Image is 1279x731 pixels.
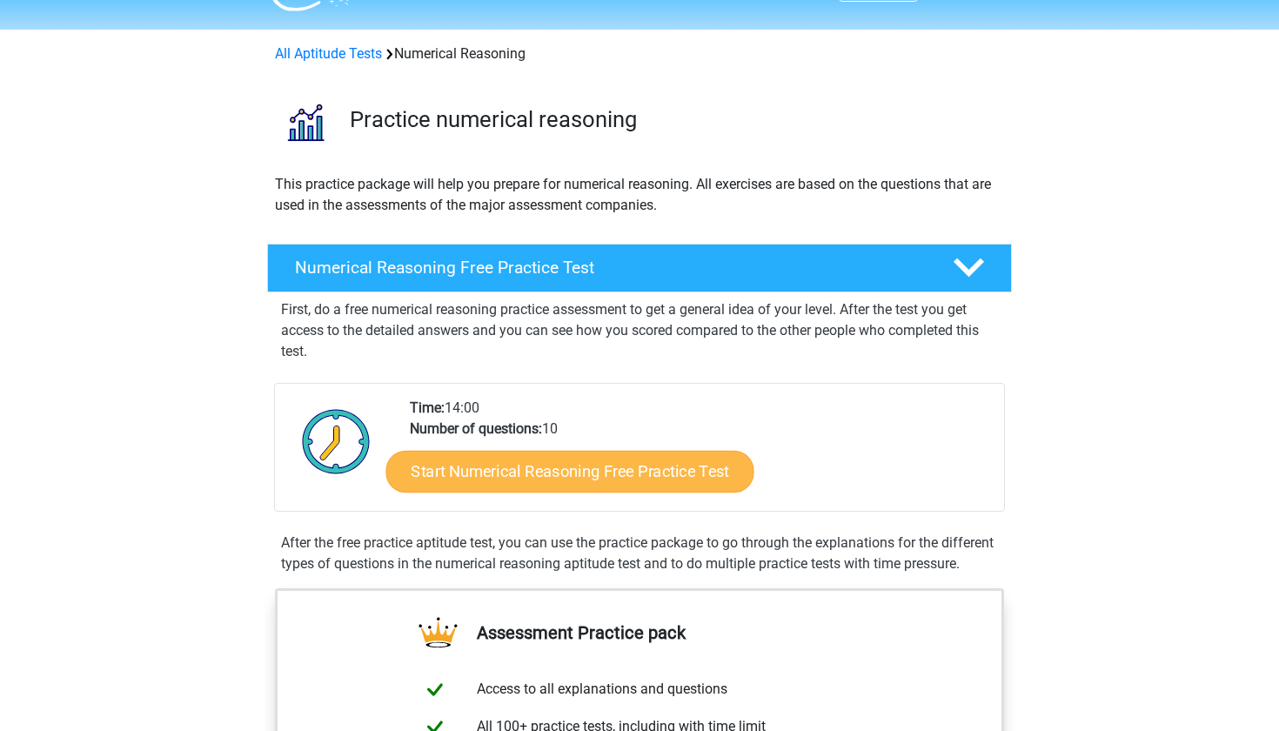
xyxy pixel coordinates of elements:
[275,174,1004,216] p: This practice package will help you prepare for numerical reasoning. All exercises are based on t...
[410,420,542,437] b: Number of questions:
[281,299,998,362] p: First, do a free numerical reasoning practice assessment to get a general idea of your level. Aft...
[350,106,998,133] h3: Practice numerical reasoning
[268,44,1011,64] div: Numerical Reasoning
[268,85,342,159] img: numerical reasoning
[274,533,1005,574] div: After the free practice aptitude test, you can use the practice package to go through the explana...
[292,398,380,485] img: Clock
[275,45,382,62] a: All Aptitude Tests
[386,450,754,492] a: Start Numerical Reasoning Free Practice Test
[260,244,1019,292] a: Numerical Reasoning Free Practice Test
[397,398,1003,511] div: 14:00 10
[410,399,445,416] b: Time:
[295,258,925,278] h4: Numerical Reasoning Free Practice Test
